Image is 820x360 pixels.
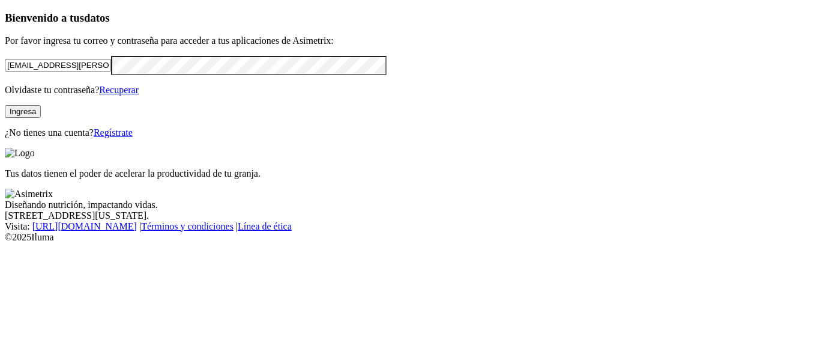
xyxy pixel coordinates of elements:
img: Asimetrix [5,189,53,200]
a: Regístrate [94,127,133,138]
div: Visita : | | [5,221,815,232]
div: Diseñando nutrición, impactando vidas. [5,200,815,210]
div: [STREET_ADDRESS][US_STATE]. [5,210,815,221]
a: Recuperar [99,85,139,95]
p: Olvidaste tu contraseña? [5,85,815,96]
input: Tu correo [5,59,111,72]
p: ¿No tienes una cuenta? [5,127,815,138]
p: Tus datos tienen el poder de acelerar la productividad de tu granja. [5,168,815,179]
h3: Bienvenido a tus [5,11,815,25]
button: Ingresa [5,105,41,118]
a: [URL][DOMAIN_NAME] [32,221,137,231]
p: Por favor ingresa tu correo y contraseña para acceder a tus aplicaciones de Asimetrix: [5,35,815,46]
a: Línea de ética [238,221,292,231]
a: Términos y condiciones [141,221,234,231]
div: © 2025 Iluma [5,232,815,243]
img: Logo [5,148,35,159]
span: datos [84,11,110,24]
